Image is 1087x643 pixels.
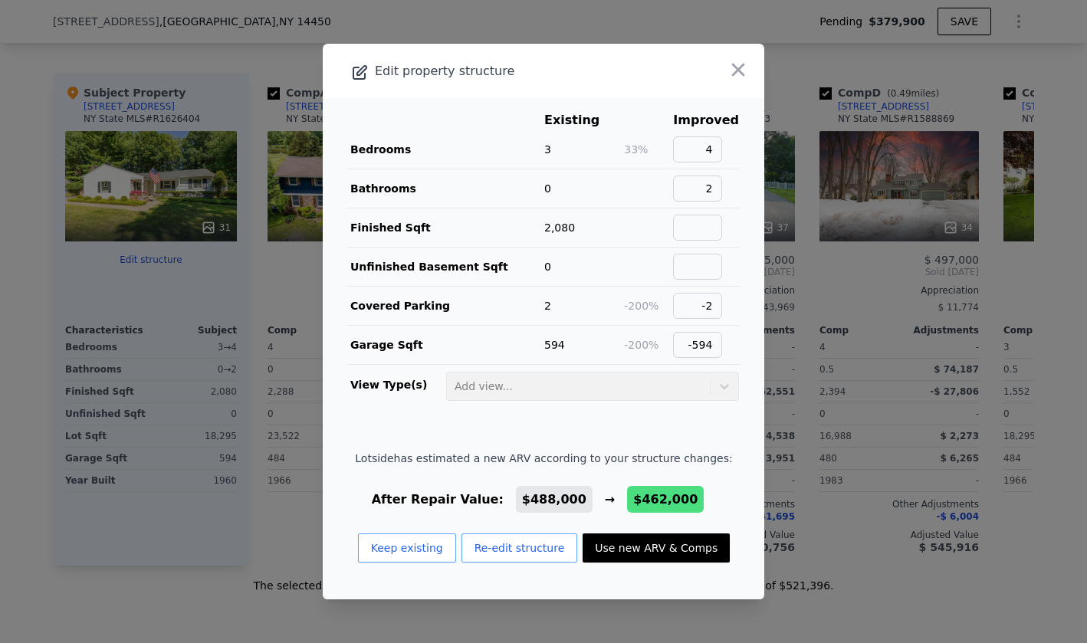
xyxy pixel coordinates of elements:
span: 594 [544,339,565,351]
span: 2,080 [544,221,575,234]
span: 3 [544,143,551,156]
th: Existing [543,110,623,130]
div: After Repair Value: → [355,490,732,509]
span: 0 [544,261,551,273]
td: Garage Sqft [347,326,543,365]
td: Finished Sqft [347,208,543,248]
span: 0 [544,182,551,195]
button: Re-edit structure [461,533,578,563]
span: 33% [624,143,648,156]
span: Lotside has estimated a new ARV according to your structure changes: [355,451,732,466]
span: -200% [624,339,658,351]
td: Bedrooms [347,130,543,169]
span: $488,000 [522,492,586,507]
span: 2 [544,300,551,312]
td: Bathrooms [347,169,543,208]
td: View Type(s) [347,365,445,402]
div: Edit property structure [323,61,676,82]
th: Improved [672,110,740,130]
td: Covered Parking [347,287,543,326]
button: Keep existing [358,533,456,563]
td: Unfinished Basement Sqft [347,248,543,287]
span: $462,000 [633,492,698,507]
button: Use new ARV & Comps [583,533,730,563]
span: -200% [624,300,658,312]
